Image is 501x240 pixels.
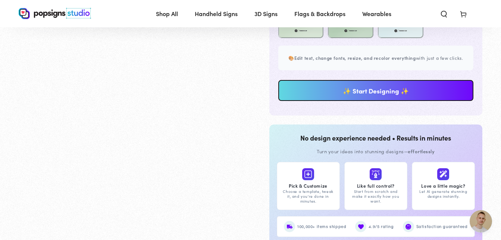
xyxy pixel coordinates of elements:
a: 3D Signs [249,4,283,24]
div: Like full control? [349,183,403,188]
span: 3D Signs [254,8,278,19]
a: Handheld Signs [189,4,243,24]
img: Package [287,224,292,230]
img: Popsigns Studio [19,8,91,19]
div: Pick & Customize [282,183,335,188]
span: Flags & Backdrops [294,8,345,19]
span: Satisfaction guaranteed [416,223,468,230]
span: Wearables [362,8,391,19]
a: Shop All [150,4,184,24]
img: Star [358,224,364,230]
b: Edit text, change fonts, resize, and recolor everything [294,55,416,61]
a: Flags & Backdrops [289,4,351,24]
span: 100,000+ items shipped [297,223,346,230]
summary: Search our site [434,5,454,22]
div: Let AI generate stunning designs instantly. [417,189,470,199]
div: No design experience needed • Results in minutes [277,132,475,144]
span: Handheld Signs [195,8,238,19]
img: Like full control? [372,170,379,178]
img: Shield [406,224,411,230]
img: Love a little magic? [439,170,447,178]
a: ✨ Start Designing ✨ [278,80,474,101]
div: Love a little magic? [417,183,470,188]
div: Turn your ideas into stunning designs— [277,147,475,156]
div: Start from scratch and make it exactly how you want. [349,189,403,204]
p: 🎨 with just a few clicks. [287,54,465,62]
a: Wearables [357,4,397,24]
span: 4.9/5 rating [369,223,394,230]
span: Shop All [156,8,178,19]
b: effortlessly [408,148,435,155]
a: Open chat [470,210,492,233]
img: Pick & Customize [304,170,312,178]
div: Choose a template, tweak it, and you're done in minutes. [282,189,335,204]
